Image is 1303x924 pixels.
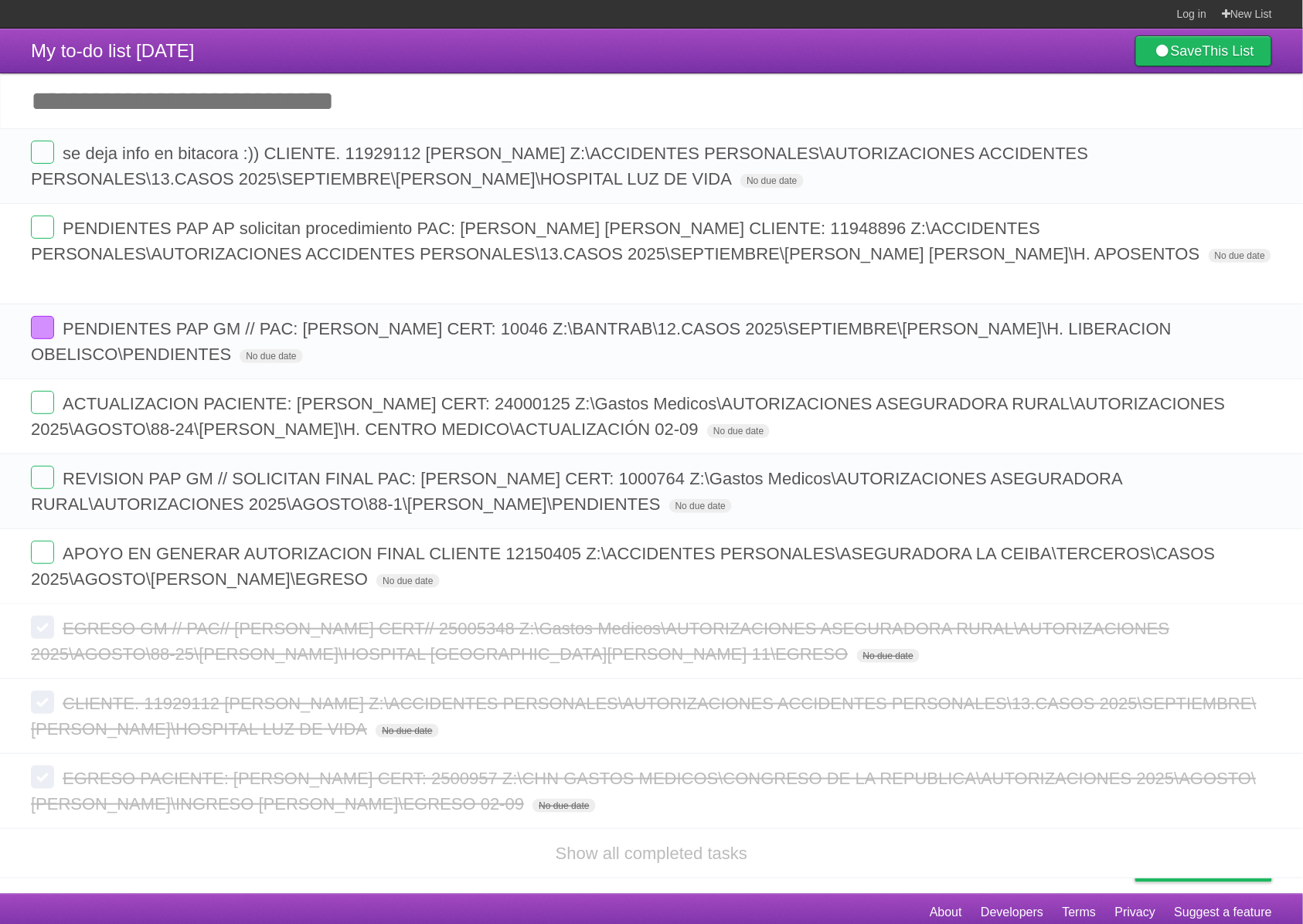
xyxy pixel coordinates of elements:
[31,694,1257,739] span: CLIENTE. 11929112 [PERSON_NAME] Z:\ACCIDENTES PERSONALES\AUTORIZACIONES ACCIDENTES PERSONALES\13....
[31,394,1226,439] span: ACTUALIZACION PACIENTE: [PERSON_NAME] CERT: 24000125 Z:\Gastos Medicos\AUTORIZACIONES ASEGURADORA...
[31,616,54,639] label: Done
[1135,36,1272,66] a: SaveThis List
[707,424,770,438] span: No due date
[31,691,54,714] label: Done
[669,499,732,513] span: No due date
[31,619,1170,664] span: EGRESO GM // PAC// [PERSON_NAME] CERT// 25005348 Z:\Gastos Medicos\AUTORIZACIONES ASEGURADORA RUR...
[31,216,54,239] label: Done
[31,766,54,789] label: Done
[31,319,1172,364] span: PENDIENTES PAP GM // PAC: [PERSON_NAME] CERT: 10046 Z:\BANTRAB\12.CASOS 2025\SEPTIEMBRE\[PERSON_N...
[31,466,54,489] label: Done
[31,144,1089,189] span: se deja info en bitacora :)) CLIENTE. 11929112 [PERSON_NAME] Z:\ACCIDENTES PERSONALES\AUTORIZACIO...
[1203,43,1254,59] b: This List
[31,141,54,164] label: Done
[31,391,54,414] label: Done
[31,40,195,61] span: My to-do list [DATE]
[1209,249,1271,263] span: No due date
[31,769,1257,814] span: EGRESO PACIENTE: [PERSON_NAME] CERT: 2500957 Z:\CHN GASTOS MEDICOS\CONGRESO DE LA REPUBLICA\AUTOR...
[740,174,803,188] span: No due date
[857,649,920,663] span: No due date
[376,724,438,738] span: No due date
[1168,854,1264,882] span: Buy me a coffee
[532,799,595,813] span: No due date
[31,541,54,564] label: Done
[240,349,302,363] span: No due date
[31,469,1122,514] span: REVISION PAP GM // SOLICITAN FINAL PAC: [PERSON_NAME] CERT: 1000764 Z:\Gastos Medicos\AUTORIZACIO...
[556,844,747,863] a: Show all completed tasks
[31,219,1204,263] span: PENDIENTES PAP AP solicitan procedimiento PAC: [PERSON_NAME] [PERSON_NAME] CLIENTE: 11948896 Z:\A...
[376,574,439,588] span: No due date
[31,544,1216,589] span: APOYO EN GENERAR AUTORIZACION FINAL CLIENTE 12150405 Z:\ACCIDENTES PERSONALES\ASEGURADORA LA CEIB...
[31,316,54,339] label: Done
